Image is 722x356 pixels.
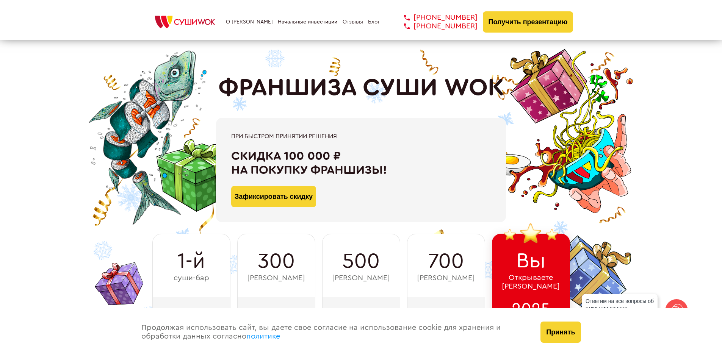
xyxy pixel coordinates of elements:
div: Ответим на все вопросы об открытии вашего [PERSON_NAME]! [582,294,658,322]
button: Зафиксировать скидку [231,186,316,207]
span: Вы [516,249,546,273]
span: 500 [342,249,380,273]
a: [PHONE_NUMBER] [393,13,478,22]
a: Начальные инвестиции [278,19,337,25]
span: [PERSON_NAME] [417,274,475,283]
span: суши-бар [174,274,209,283]
div: Продолжая использовать сайт, вы даете свое согласие на использование cookie для хранения и обрабо... [134,308,533,356]
a: О [PERSON_NAME] [226,19,273,25]
div: 2025 [492,297,570,325]
img: СУШИWOK [149,14,221,30]
a: [PHONE_NUMBER] [393,22,478,31]
div: При быстром принятии решения [231,133,491,140]
h1: ФРАНШИЗА СУШИ WOK [218,74,504,102]
a: Блог [368,19,380,25]
div: 2016 [322,297,400,325]
span: 700 [428,249,464,273]
div: Скидка 100 000 ₽ на покупку франшизы! [231,149,491,177]
a: политике [246,333,280,340]
button: Принять [540,322,581,343]
span: [PERSON_NAME] [332,274,390,283]
span: [PERSON_NAME] [247,274,305,283]
div: 2021 [407,297,485,325]
span: 300 [258,249,295,273]
div: 2014 [237,297,315,325]
div: 2011 [152,297,230,325]
span: Открываете [PERSON_NAME] [502,273,560,291]
span: 1-й [177,249,205,273]
button: Получить презентацию [483,11,573,33]
a: Отзывы [343,19,363,25]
